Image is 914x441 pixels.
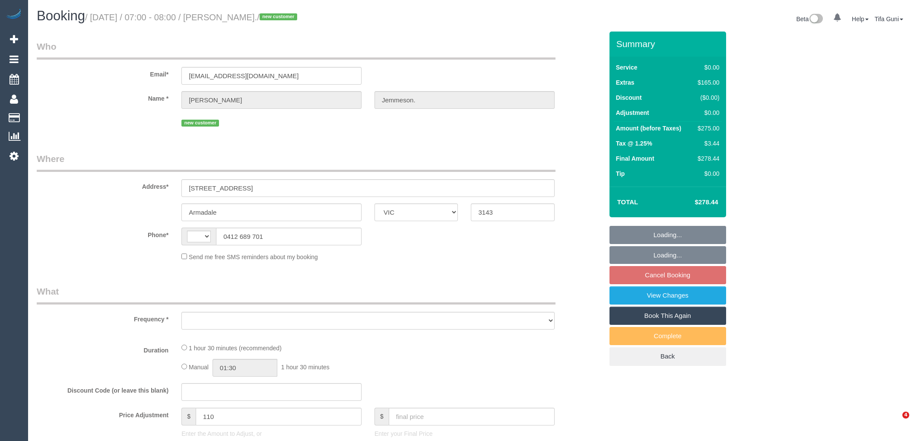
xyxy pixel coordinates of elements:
[281,364,330,371] span: 1 hour 30 minutes
[616,169,625,178] label: Tip
[374,91,555,109] input: Last Name*
[694,63,719,72] div: $0.00
[189,364,209,371] span: Manual
[5,9,22,21] img: Automaid Logo
[374,429,555,438] p: Enter your Final Price
[181,120,219,127] span: new customer
[617,198,638,206] strong: Total
[694,139,719,148] div: $3.44
[852,16,869,22] a: Help
[189,345,282,352] span: 1 hour 30 minutes (recommended)
[809,14,823,25] img: New interface
[609,347,726,365] a: Back
[796,16,823,22] a: Beta
[694,108,719,117] div: $0.00
[257,13,300,22] span: /
[616,39,722,49] h3: Summary
[37,40,555,60] legend: Who
[902,412,909,419] span: 4
[181,203,362,221] input: Suburb*
[30,67,175,79] label: Email*
[616,63,638,72] label: Service
[694,154,719,163] div: $278.44
[669,199,718,206] h4: $278.44
[616,124,681,133] label: Amount (before Taxes)
[616,154,654,163] label: Final Amount
[389,408,555,425] input: final price
[609,286,726,305] a: View Changes
[609,307,726,325] a: Book This Again
[694,78,719,87] div: $165.00
[616,78,635,87] label: Extras
[471,203,554,221] input: Post Code*
[374,408,389,425] span: $
[189,254,318,260] span: Send me free SMS reminders about my booking
[30,383,175,395] label: Discount Code (or leave this blank)
[85,13,300,22] small: / [DATE] / 07:00 - 08:00 / [PERSON_NAME].
[30,312,175,324] label: Frequency *
[30,91,175,103] label: Name *
[181,408,196,425] span: $
[260,13,297,20] span: new customer
[30,179,175,191] label: Address*
[181,91,362,109] input: First Name*
[616,108,649,117] label: Adjustment
[181,67,362,85] input: Email*
[694,124,719,133] div: $275.00
[37,8,85,23] span: Booking
[181,429,362,438] p: Enter the Amount to Adjust, or
[30,343,175,355] label: Duration
[30,228,175,239] label: Phone*
[875,16,903,22] a: Tifa Guni
[885,412,905,432] iframe: Intercom live chat
[30,408,175,419] label: Price Adjustment
[216,228,362,245] input: Phone*
[37,152,555,172] legend: Where
[694,93,719,102] div: ($0.00)
[616,93,642,102] label: Discount
[694,169,719,178] div: $0.00
[616,139,652,148] label: Tax @ 1.25%
[37,285,555,305] legend: What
